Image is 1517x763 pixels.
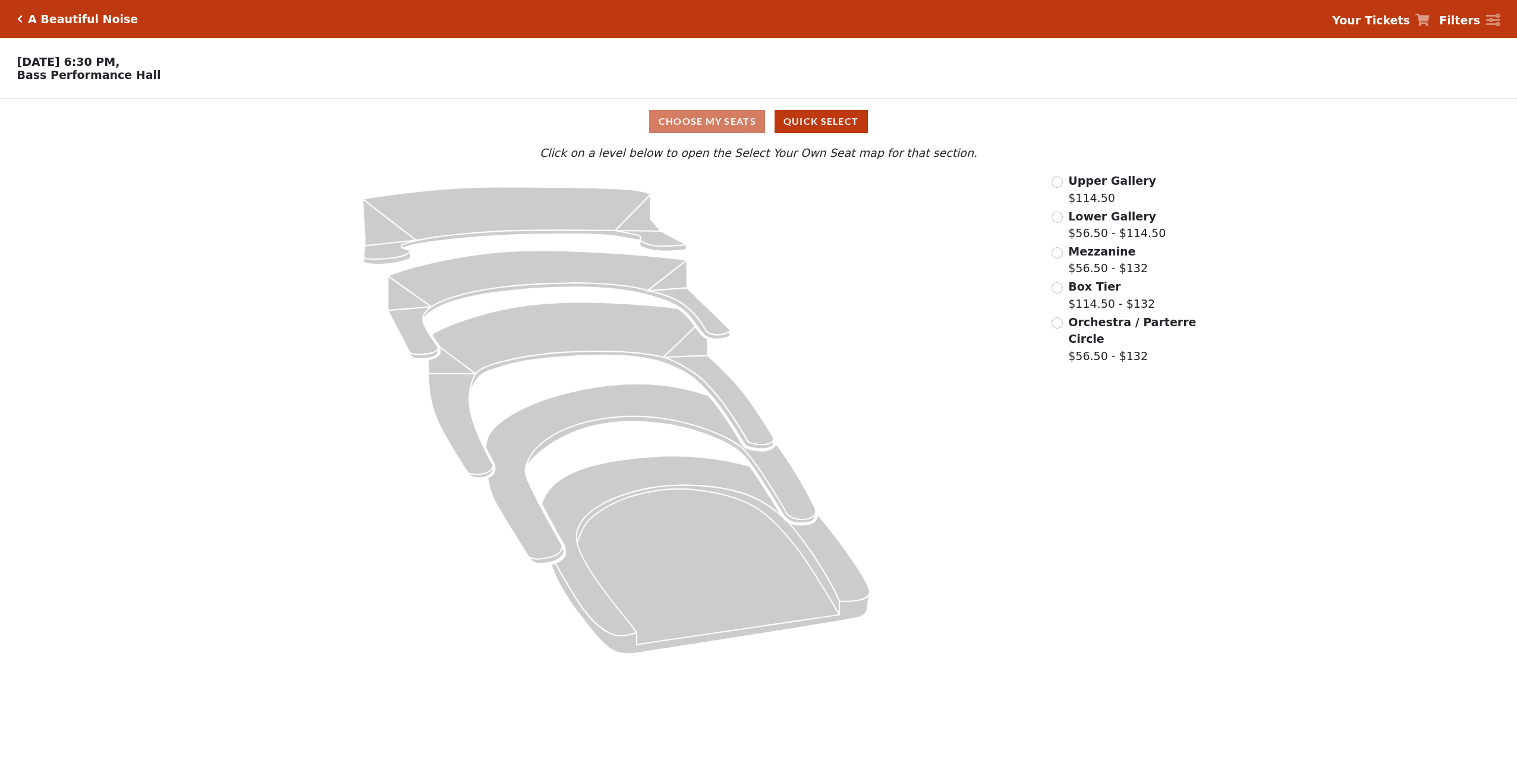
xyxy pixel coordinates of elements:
label: $56.50 - $132 [1068,314,1198,365]
path: Upper Gallery - Seats Available: 295 [363,187,687,264]
span: Orchestra / Parterre Circle [1068,316,1196,346]
path: Lower Gallery - Seats Available: 50 [388,251,731,360]
span: Mezzanine [1068,245,1135,258]
h5: A Beautiful Noise [28,12,138,26]
a: Filters [1439,12,1500,29]
p: Click on a level below to open the Select Your Own Seat map for that section. [198,144,1319,162]
button: Quick Select [775,110,868,133]
a: Your Tickets [1332,12,1430,29]
span: Upper Gallery [1068,174,1156,187]
a: Click here to go back to filters [17,15,23,23]
span: Box Tier [1068,280,1121,293]
label: $114.50 [1068,172,1156,206]
label: $56.50 - $114.50 [1068,208,1166,242]
path: Orchestra / Parterre Circle - Seats Available: 18 [542,456,870,654]
strong: Filters [1439,14,1480,27]
span: Lower Gallery [1068,210,1156,223]
label: $56.50 - $132 [1068,243,1148,277]
label: $114.50 - $132 [1068,278,1155,312]
strong: Your Tickets [1332,14,1410,27]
